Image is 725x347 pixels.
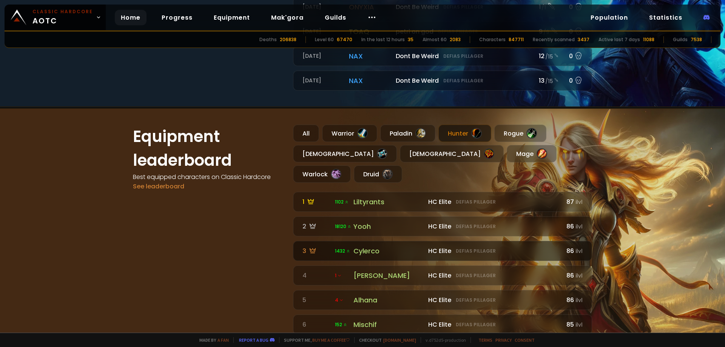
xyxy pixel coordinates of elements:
[563,295,583,305] div: 86
[280,36,296,43] div: 206838
[322,125,377,142] div: Warrior
[335,321,347,328] span: 152
[428,320,558,329] div: HC Elite
[438,125,491,142] div: Hunter
[293,192,592,212] a: 1 1102 Liltyrants HC EliteDefias Pillager87ilvl
[428,246,558,256] div: HC Elite
[302,271,330,280] div: 4
[315,36,334,43] div: Level 60
[423,36,447,43] div: Almost 60
[361,36,405,43] div: In the last 12 hours
[408,36,413,43] div: 35
[673,36,688,43] div: Guilds
[456,297,496,304] small: Defias Pillager
[456,223,496,230] small: Defias Pillager
[507,145,557,162] div: Mage
[335,248,350,254] span: 1432
[494,125,546,142] div: Rogue
[133,172,284,182] h4: Best equipped characters on Classic Hardcore
[353,221,424,231] div: Yooh
[302,295,330,305] div: 5
[575,297,583,304] small: ilvl
[599,36,640,43] div: Active last 7 days
[456,248,496,254] small: Defias Pillager
[456,272,496,279] small: Defias Pillager
[133,182,184,191] a: See leaderboard
[335,223,352,230] span: 18120
[380,125,435,142] div: Paladin
[302,320,330,329] div: 6
[293,315,592,335] a: 6 152 Mischif HC EliteDefias Pillager85ilvl
[428,295,558,305] div: HC Elite
[195,337,229,343] span: Made by
[456,321,496,328] small: Defias Pillager
[32,8,93,15] small: Classic Hardcore
[293,145,397,162] div: [DEMOGRAPHIC_DATA]
[515,337,535,343] a: Consent
[32,8,93,26] span: AOTC
[428,222,558,231] div: HC Elite
[428,197,558,207] div: HC Elite
[563,222,583,231] div: 86
[335,297,344,304] span: 4
[302,197,330,207] div: 1
[563,320,583,329] div: 85
[279,337,350,343] span: Support me,
[575,199,583,206] small: ilvl
[354,165,402,183] div: Druid
[575,248,583,255] small: ilvl
[319,10,352,25] a: Guilds
[293,265,592,285] a: 4 1 [PERSON_NAME] HC EliteDefias Pillager86ilvl
[239,337,268,343] a: Report a bug
[302,222,330,231] div: 2
[575,321,583,328] small: ilvl
[353,197,424,207] div: Liltyrants
[421,337,466,343] span: v. d752d5 - production
[563,271,583,280] div: 86
[293,71,592,91] a: [DATE]naxDont Be WeirdDefias Pillager13 /150
[478,337,492,343] a: Terms
[353,319,424,330] div: Mischif
[563,246,583,256] div: 86
[302,246,330,256] div: 3
[575,272,583,279] small: ilvl
[217,337,229,343] a: a fan
[335,199,349,205] span: 1102
[533,36,575,43] div: Recently scanned
[585,10,634,25] a: Population
[400,145,504,162] div: [DEMOGRAPHIC_DATA]
[293,290,592,310] a: 5 4 Alhana HC EliteDefias Pillager86ilvl
[259,36,277,43] div: Deaths
[456,199,496,205] small: Defias Pillager
[354,337,416,343] span: Checkout
[353,270,424,281] div: [PERSON_NAME]
[353,295,424,305] div: Alhana
[509,36,524,43] div: 847711
[293,46,592,66] a: [DATE]naxDont Be WeirdDefias Pillager12 /150
[312,337,350,343] a: Buy me a coffee
[337,36,352,43] div: 67470
[335,272,342,279] span: 1
[578,36,589,43] div: 3437
[265,10,310,25] a: Mak'gora
[428,271,558,280] div: HC Elite
[643,36,654,43] div: 11088
[293,241,592,261] a: 3 1432 Cylerco HC EliteDefias Pillager86ilvl
[575,223,583,230] small: ilvl
[133,125,284,172] h1: Equipment leaderboard
[293,125,319,142] div: All
[643,10,688,25] a: Statistics
[293,165,351,183] div: Warlock
[353,246,424,256] div: Cylerco
[115,10,147,25] a: Home
[5,5,106,30] a: Classic HardcoreAOTC
[495,337,512,343] a: Privacy
[563,197,583,207] div: 87
[691,36,702,43] div: 7538
[156,10,199,25] a: Progress
[208,10,256,25] a: Equipment
[383,337,416,343] a: [DOMAIN_NAME]
[293,216,592,236] a: 2 18120 Yooh HC EliteDefias Pillager86ilvl
[479,36,506,43] div: Characters
[450,36,461,43] div: 2083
